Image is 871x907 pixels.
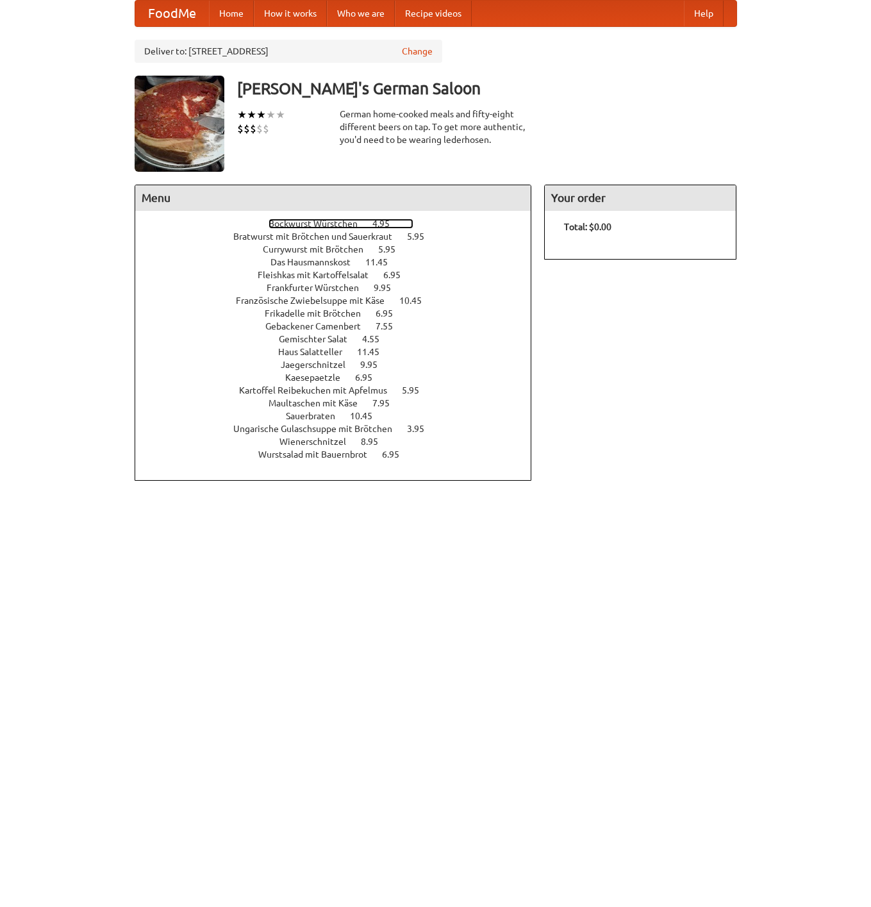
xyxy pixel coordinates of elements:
a: Who we are [327,1,395,26]
span: Haus Salatteller [278,347,355,357]
a: Gemischter Salat 4.55 [279,334,403,344]
span: Wienerschnitzel [279,437,359,447]
span: Gemischter Salat [279,334,360,344]
a: Kartoffel Reibekuchen mit Apfelmus 5.95 [239,385,443,395]
span: 5.95 [402,385,432,395]
li: $ [256,122,263,136]
a: Wienerschnitzel 8.95 [279,437,402,447]
span: 6.95 [383,270,413,280]
span: 4.55 [362,334,392,344]
li: ★ [247,108,256,122]
li: $ [250,122,256,136]
span: Bratwurst mit Brötchen und Sauerkraut [233,231,405,242]
a: Home [209,1,254,26]
span: 9.95 [374,283,404,293]
h4: Your order [545,185,736,211]
a: Frikadelle mit Brötchen 6.95 [265,308,417,319]
a: How it works [254,1,327,26]
a: Französische Zwiebelsuppe mit Käse 10.45 [236,295,445,306]
span: 5.95 [378,244,408,254]
li: ★ [266,108,276,122]
span: 7.95 [372,398,402,408]
span: Kaesepaetzle [285,372,353,383]
a: Wurstsalad mit Bauernbrot 6.95 [258,449,423,460]
a: Bockwurst Würstchen 4.95 [269,219,413,229]
a: Haus Salatteller 11.45 [278,347,403,357]
a: Frankfurter Würstchen 9.95 [267,283,415,293]
span: 6.95 [376,308,406,319]
b: Total: $0.00 [564,222,611,232]
h3: [PERSON_NAME]'s German Saloon [237,76,737,101]
div: Deliver to: [STREET_ADDRESS] [135,40,442,63]
span: 3.95 [407,424,437,434]
span: 4.95 [372,219,402,229]
span: 7.55 [376,321,406,331]
span: 10.45 [399,295,435,306]
a: FoodMe [135,1,209,26]
a: Help [684,1,724,26]
span: Wurstsalad mit Bauernbrot [258,449,380,460]
div: German home-cooked meals and fifty-eight different beers on tap. To get more authentic, you'd nee... [340,108,532,146]
span: Gebackener Camenbert [265,321,374,331]
li: ★ [276,108,285,122]
span: Maultaschen mit Käse [269,398,370,408]
li: $ [237,122,244,136]
a: Maultaschen mit Käse 7.95 [269,398,413,408]
h4: Menu [135,185,531,211]
span: Französische Zwiebelsuppe mit Käse [236,295,397,306]
a: Currywurst mit Brötchen 5.95 [263,244,419,254]
li: $ [244,122,250,136]
span: 10.45 [350,411,385,421]
span: Das Hausmannskost [270,257,363,267]
img: angular.jpg [135,76,224,172]
li: $ [263,122,269,136]
a: Gebackener Camenbert 7.55 [265,321,417,331]
span: 11.45 [365,257,401,267]
a: Das Hausmannskost 11.45 [270,257,411,267]
li: ★ [237,108,247,122]
span: Fleishkas mit Kartoffelsalat [258,270,381,280]
span: Frikadelle mit Brötchen [265,308,374,319]
a: Recipe videos [395,1,472,26]
span: Frankfurter Würstchen [267,283,372,293]
a: Sauerbraten 10.45 [286,411,396,421]
a: Change [402,45,433,58]
span: 9.95 [360,360,390,370]
a: Fleishkas mit Kartoffelsalat 6.95 [258,270,424,280]
span: Ungarische Gulaschsuppe mit Brötchen [233,424,405,434]
span: 8.95 [361,437,391,447]
span: Sauerbraten [286,411,348,421]
span: Kartoffel Reibekuchen mit Apfelmus [239,385,400,395]
a: Bratwurst mit Brötchen und Sauerkraut 5.95 [233,231,448,242]
span: 6.95 [382,449,412,460]
span: Currywurst mit Brötchen [263,244,376,254]
span: 11.45 [357,347,392,357]
li: ★ [256,108,266,122]
span: 6.95 [355,372,385,383]
span: 5.95 [407,231,437,242]
span: Bockwurst Würstchen [269,219,370,229]
span: Jaegerschnitzel [281,360,358,370]
a: Jaegerschnitzel 9.95 [281,360,401,370]
a: Kaesepaetzle 6.95 [285,372,396,383]
a: Ungarische Gulaschsuppe mit Brötchen 3.95 [233,424,448,434]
